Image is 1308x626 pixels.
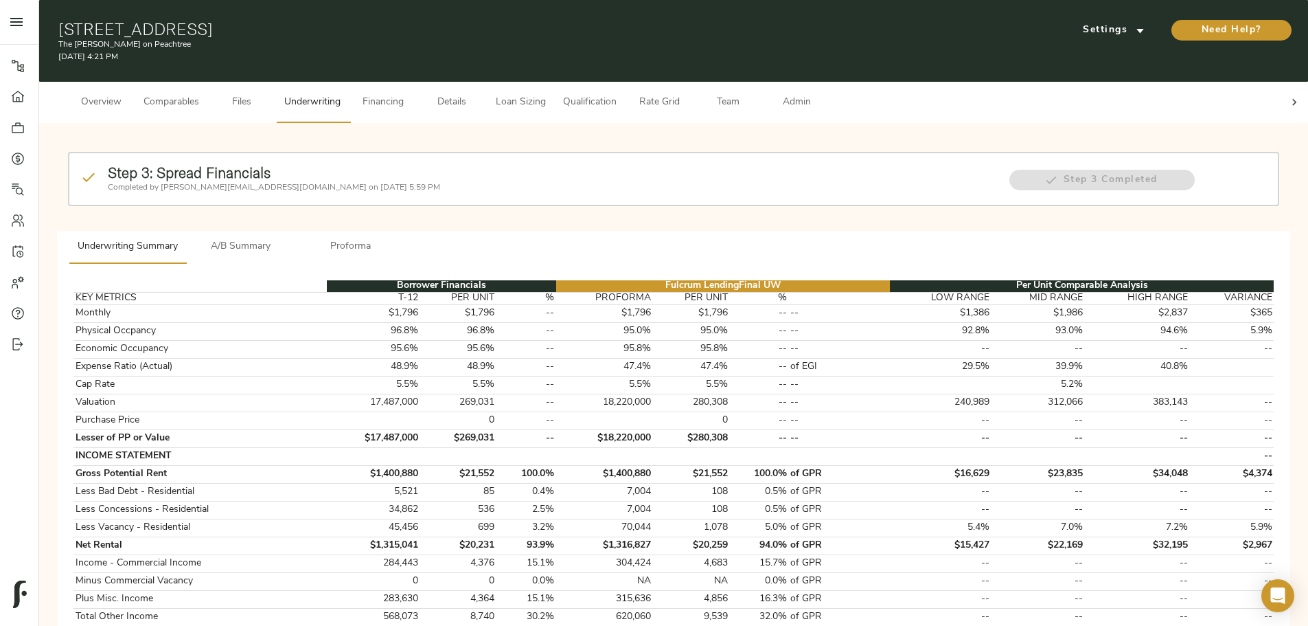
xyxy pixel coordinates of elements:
[496,322,556,340] td: --
[73,304,327,322] td: Monthly
[1189,572,1274,590] td: --
[729,608,789,626] td: 32.0%
[1085,412,1189,429] td: --
[991,412,1085,429] td: --
[1261,579,1294,612] div: Open Intercom Messenger
[789,412,890,429] td: --
[420,572,496,590] td: 0
[1189,429,1274,447] td: --
[58,51,879,63] p: [DATE] 4:21 PM
[496,429,556,447] td: --
[556,572,653,590] td: NA
[991,483,1085,501] td: --
[556,537,653,555] td: $1,316,827
[1189,465,1274,483] td: $4,374
[789,322,890,340] td: --
[73,608,327,626] td: Total Other Income
[73,376,327,394] td: Cap Rate
[653,292,729,304] th: PER UNIT
[890,280,1274,293] th: Per Unit Comparable Analysis
[58,19,879,38] h1: [STREET_ADDRESS]
[729,537,789,555] td: 94.0%
[991,519,1085,537] td: 7.0%
[73,340,327,358] td: Economic Occupancy
[789,304,890,322] td: --
[1085,322,1189,340] td: 94.6%
[653,608,729,626] td: 9,539
[653,358,729,376] td: 47.4%
[144,94,199,111] span: Comparables
[1085,340,1189,358] td: --
[789,429,890,447] td: --
[653,340,729,358] td: 95.8%
[420,394,496,412] td: 269,031
[494,94,547,111] span: Loan Sizing
[73,447,327,465] td: INCOME STATEMENT
[653,429,729,447] td: $280,308
[1085,608,1189,626] td: --
[890,519,991,537] td: 5.4%
[890,483,991,501] td: --
[789,501,890,519] td: of GPR
[991,292,1085,304] th: MID RANGE
[73,429,327,447] td: Lesser of PP or Value
[496,501,556,519] td: 2.5%
[890,572,991,590] td: --
[496,394,556,412] td: --
[1189,590,1274,608] td: --
[789,483,890,501] td: of GPR
[556,292,653,304] th: PROFORMA
[563,94,617,111] span: Qualification
[991,608,1085,626] td: --
[653,412,729,429] td: 0
[890,465,991,483] td: $16,629
[420,537,496,555] td: $20,231
[73,322,327,340] td: Physical Occpancy
[702,94,754,111] span: Team
[327,358,420,376] td: 48.9%
[991,537,1085,555] td: $22,169
[890,429,991,447] td: --
[653,555,729,572] td: 4,683
[1189,501,1274,519] td: --
[556,590,653,608] td: 315,636
[729,483,789,501] td: 0.5%
[420,465,496,483] td: $21,552
[729,590,789,608] td: 16.3%
[327,429,420,447] td: $17,487,000
[1189,537,1274,555] td: $2,967
[729,572,789,590] td: 0.0%
[78,238,178,256] span: Underwriting Summary
[890,292,991,304] th: LOW RANGE
[1171,20,1292,41] button: Need Help?
[653,304,729,322] td: $1,796
[496,590,556,608] td: 15.1%
[556,340,653,358] td: 95.8%
[327,501,420,519] td: 34,862
[991,429,1085,447] td: --
[327,394,420,412] td: 17,487,000
[327,590,420,608] td: 283,630
[496,537,556,555] td: 93.9%
[789,572,890,590] td: of GPR
[13,581,27,608] img: logo
[496,304,556,322] td: --
[1085,429,1189,447] td: --
[789,465,890,483] td: of GPR
[653,483,729,501] td: 108
[556,465,653,483] td: $1,400,880
[633,94,685,111] span: Rate Grid
[1189,304,1274,322] td: $365
[729,412,789,429] td: --
[73,292,327,304] th: KEY METRICS
[789,590,890,608] td: of GPR
[556,394,653,412] td: 18,220,000
[327,376,420,394] td: 5.5%
[327,280,556,293] th: Borrower Financials
[890,412,991,429] td: --
[991,572,1085,590] td: --
[789,376,890,394] td: --
[729,555,789,572] td: 15.7%
[653,590,729,608] td: 4,856
[58,38,879,51] p: The [PERSON_NAME] on Peachtree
